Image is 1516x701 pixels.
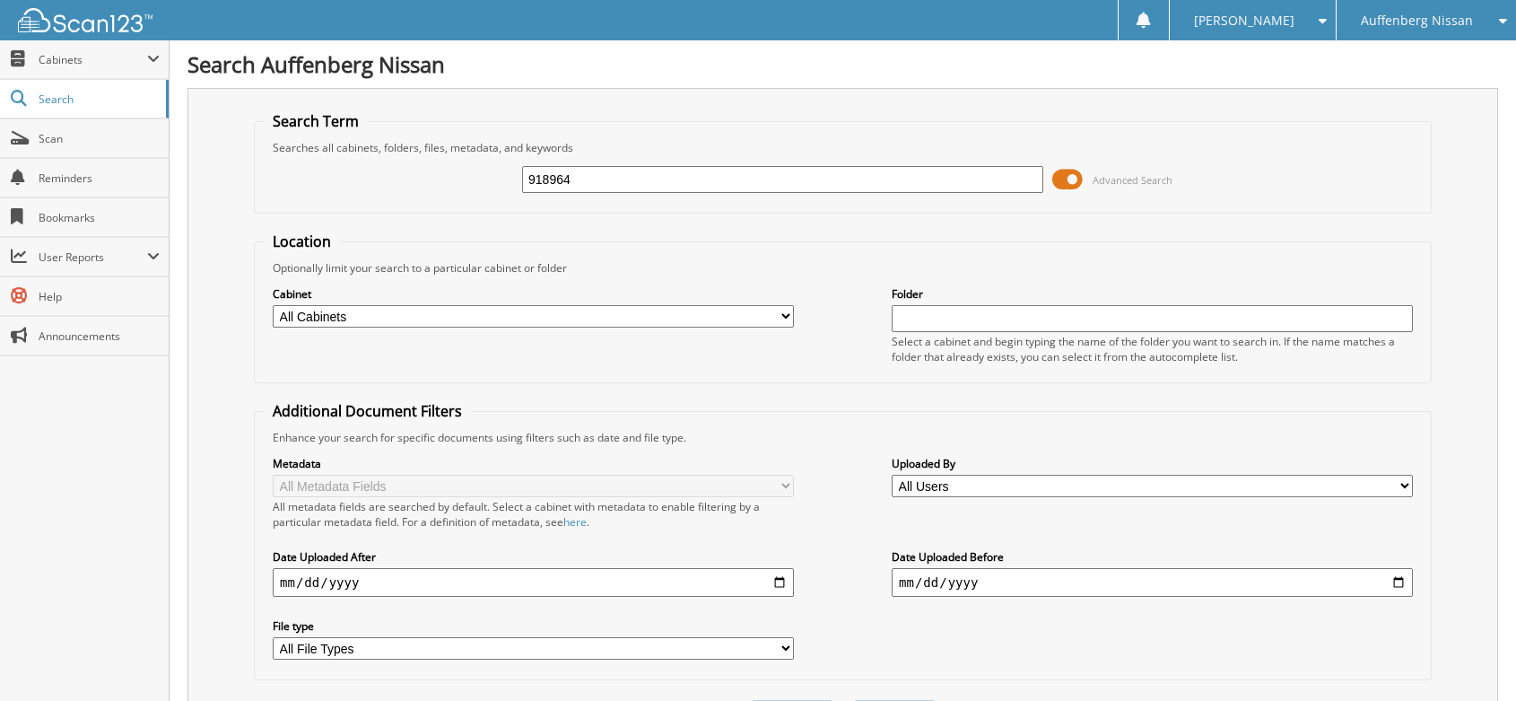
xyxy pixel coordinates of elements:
[39,52,147,67] span: Cabinets
[39,250,147,265] span: User Reports
[892,286,1413,302] label: Folder
[39,210,160,225] span: Bookmarks
[264,111,368,131] legend: Search Term
[39,131,160,146] span: Scan
[892,549,1413,565] label: Date Uploaded Before
[273,286,794,302] label: Cabinet
[1093,173,1172,187] span: Advanced Search
[892,334,1413,364] div: Select a cabinet and begin typing the name of the folder you want to search in. If the name match...
[892,456,1413,471] label: Uploaded By
[39,171,160,186] span: Reminders
[1194,15,1294,26] span: [PERSON_NAME]
[187,49,1498,79] h1: Search Auffenberg Nissan
[264,401,471,421] legend: Additional Document Filters
[273,549,794,565] label: Date Uploaded After
[273,568,794,597] input: start
[39,329,160,344] span: Announcements
[264,232,340,251] legend: Location
[892,568,1413,597] input: end
[273,618,794,634] label: File type
[39,289,160,304] span: Help
[264,260,1422,276] div: Optionally limit your search to a particular cabinet or folder
[273,499,794,530] div: All metadata fields are searched by default. Select a cabinet with metadata to enable filtering b...
[18,8,152,32] img: scan123-logo-white.svg
[264,140,1422,155] div: Searches all cabinets, folders, files, metadata, and keywords
[273,456,794,471] label: Metadata
[264,430,1422,445] div: Enhance your search for specific documents using filters such as date and file type.
[563,514,587,530] a: here
[39,92,157,107] span: Search
[1361,15,1473,26] span: Auffenberg Nissan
